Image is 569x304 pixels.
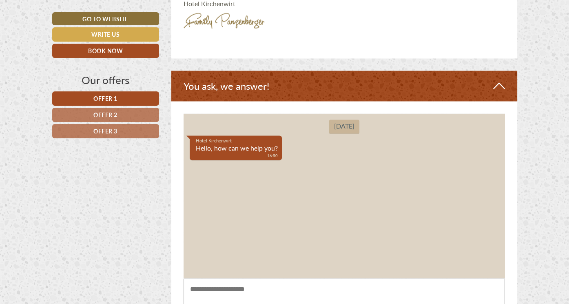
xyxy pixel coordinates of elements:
[12,40,94,45] small: 16:50
[12,24,94,30] div: Hotel Kirchenwirt
[146,6,176,20] div: [DATE]
[52,12,159,25] a: Go to website
[280,215,321,229] button: Send
[93,111,117,119] span: Offer 2
[52,27,159,42] a: Write us
[6,22,98,47] div: Hello, how can we help you?
[52,72,159,87] div: Our offers
[93,94,117,102] span: Offer 1
[184,13,265,29] img: image
[93,127,117,135] span: Offer 3
[52,44,159,58] a: Book now
[171,71,517,101] div: You ask, we answer!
